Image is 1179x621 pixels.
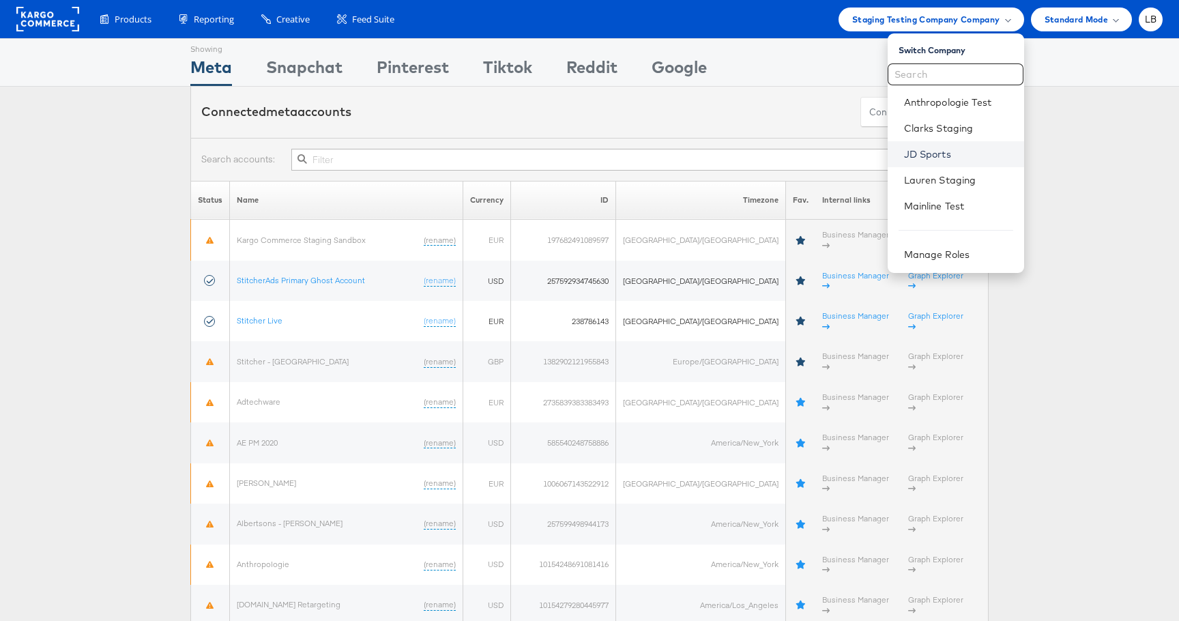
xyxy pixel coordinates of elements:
a: (rename) [424,275,456,287]
a: [DOMAIN_NAME] Retargeting [237,599,340,609]
td: EUR [463,301,511,341]
a: Business Manager [822,594,889,616]
a: [PERSON_NAME] [237,478,296,488]
div: Snapchat [266,55,343,86]
td: 585540248758886 [511,422,616,463]
th: Currency [463,181,511,220]
td: [GEOGRAPHIC_DATA]/[GEOGRAPHIC_DATA] [616,463,786,504]
td: Europe/[GEOGRAPHIC_DATA] [616,341,786,381]
td: EUR [463,220,511,261]
a: Anthropologie [237,559,289,569]
a: Kargo Commerce Staging Sandbox [237,235,366,245]
a: Business Manager [822,270,889,291]
a: Stitcher Live [237,315,282,326]
a: JD Sports [904,147,1013,161]
button: ConnectmetaAccounts [860,97,978,128]
a: Mainline Test [904,199,1013,213]
a: Stitcher - [GEOGRAPHIC_DATA] [237,356,349,366]
span: Creative [276,13,310,26]
th: Status [191,181,230,220]
th: Timezone [616,181,786,220]
div: Pinterest [377,55,449,86]
td: USD [463,422,511,463]
td: 257592934745630 [511,261,616,301]
span: Reporting [194,13,234,26]
a: Business Manager [822,310,889,332]
a: (rename) [424,356,456,368]
a: Business Manager [822,554,889,575]
td: USD [463,545,511,585]
a: Business Manager [822,229,889,250]
a: AE PM 2020 [237,437,278,448]
div: Google [652,55,707,86]
div: Switch Company [899,39,1024,56]
td: 1006067143522912 [511,463,616,504]
div: Reddit [566,55,617,86]
th: ID [511,181,616,220]
div: Tiktok [483,55,532,86]
div: Meta [190,55,232,86]
td: 238786143 [511,301,616,341]
a: Graph Explorer [908,432,963,453]
td: USD [463,504,511,544]
td: [GEOGRAPHIC_DATA]/[GEOGRAPHIC_DATA] [616,261,786,301]
input: Filter [291,149,978,171]
span: LB [1145,15,1157,24]
input: Search [888,63,1023,85]
td: [GEOGRAPHIC_DATA]/[GEOGRAPHIC_DATA] [616,301,786,341]
a: Lauren Staging [904,173,1013,187]
td: 257599498944173 [511,504,616,544]
a: Graph Explorer [908,351,963,372]
td: USD [463,261,511,301]
a: (rename) [424,437,456,449]
td: America/New_York [616,504,786,544]
td: 2735839383383493 [511,382,616,422]
a: Business Manager [822,392,889,413]
a: (rename) [424,235,456,246]
a: Albertsons - [PERSON_NAME] [237,518,343,528]
span: Staging Testing Company Company [852,12,1000,27]
td: EUR [463,463,511,504]
span: Standard Mode [1045,12,1108,27]
td: [GEOGRAPHIC_DATA]/[GEOGRAPHIC_DATA] [616,382,786,422]
td: America/New_York [616,422,786,463]
div: Showing [190,39,232,55]
td: [GEOGRAPHIC_DATA]/[GEOGRAPHIC_DATA] [616,220,786,261]
a: (rename) [424,518,456,530]
a: StitcherAds Primary Ghost Account [237,275,365,285]
td: GBP [463,341,511,381]
div: Connected accounts [201,103,351,121]
a: Graph Explorer [908,392,963,413]
a: (rename) [424,599,456,611]
td: 1382902121955843 [511,341,616,381]
span: meta [266,104,297,119]
span: Feed Suite [352,13,394,26]
td: America/New_York [616,545,786,585]
a: Business Manager [822,473,889,494]
a: (rename) [424,315,456,327]
a: Manage Roles [904,248,970,261]
th: Name [230,181,463,220]
a: Graph Explorer [908,554,963,575]
a: Graph Explorer [908,594,963,616]
a: Clarks Staging [904,121,1013,135]
a: (rename) [424,396,456,408]
a: Graph Explorer [908,310,963,332]
a: Graph Explorer [908,513,963,534]
a: Graph Explorer [908,473,963,494]
a: Business Manager [822,351,889,372]
span: Products [115,13,151,26]
a: Anthropologie Test [904,96,1013,109]
a: Graph Explorer [908,270,963,291]
td: EUR [463,382,511,422]
td: 10154248691081416 [511,545,616,585]
a: Business Manager [822,513,889,534]
a: Business Manager [822,432,889,453]
a: Adtechware [237,396,280,407]
td: 197682491089597 [511,220,616,261]
a: (rename) [424,478,456,489]
a: (rename) [424,559,456,571]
